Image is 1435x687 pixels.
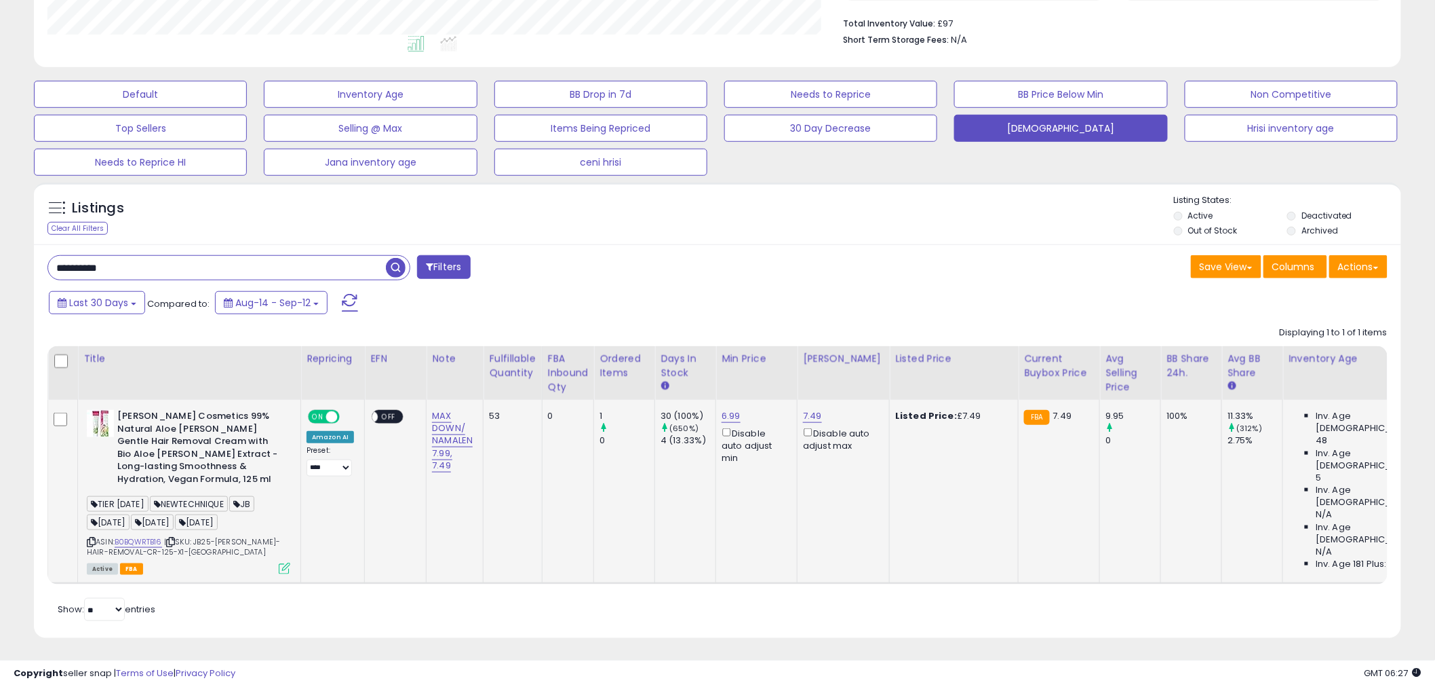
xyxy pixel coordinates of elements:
span: Columns [1272,260,1315,274]
div: Fulfillable Quantity [489,352,536,380]
p: Listing States: [1174,194,1401,207]
div: Note [432,352,477,366]
div: 30 (100%) [661,410,715,422]
span: 5 [1316,472,1321,484]
h5: Listings [72,199,124,218]
div: Min Price [722,352,791,366]
a: MAX DOWN/ NAMALEN 7.99, 7.49 [432,409,473,472]
button: Inventory Age [264,81,477,108]
div: Avg Selling Price [1105,352,1155,394]
button: [DEMOGRAPHIC_DATA] [954,115,1167,142]
div: EFN [370,352,420,366]
span: OFF [378,411,400,423]
label: Out of Stock [1188,225,1238,236]
label: Active [1188,210,1213,221]
div: FBA inbound Qty [548,352,589,394]
div: Disable auto adjust min [722,426,787,464]
li: £97 [843,14,1377,31]
button: Aug-14 - Sep-12 [215,291,328,314]
button: Items Being Repriced [494,115,707,142]
div: 100% [1166,410,1211,422]
small: (312%) [1236,423,1262,434]
span: TIER [DATE] [87,496,149,512]
div: 2.75% [1227,434,1282,447]
span: FBA [120,563,143,575]
b: [PERSON_NAME] Cosmetics 99% Natural Aloe [PERSON_NAME] Gentle Hair Removal Cream with Bio Aloe [P... [117,410,282,489]
button: Needs to Reprice [724,81,937,108]
button: ceni hrisi [494,149,707,176]
span: Inv. Age 181 Plus: [1316,558,1387,570]
label: Archived [1301,225,1338,236]
div: Days In Stock [661,352,710,380]
div: Amazon AI [307,431,354,443]
div: £7.49 [895,410,1008,422]
a: 6.99 [722,409,741,423]
div: 0 [599,434,654,447]
span: Show: entries [58,603,155,616]
div: 0 [1105,434,1160,447]
button: Top Sellers [34,115,247,142]
span: [DATE] [131,515,174,530]
b: Short Term Storage Fees: [843,34,949,45]
div: [PERSON_NAME] [803,352,884,366]
div: Disable auto adjust max [803,426,879,452]
div: Preset: [307,446,354,477]
div: 9.95 [1105,410,1160,422]
button: Selling @ Max [264,115,477,142]
div: 1 [599,410,654,422]
div: Current Buybox Price [1024,352,1094,380]
span: Aug-14 - Sep-12 [235,296,311,310]
span: NEWTECHNIQUE [150,496,228,512]
strong: Copyright [14,667,63,680]
div: BB Share 24h. [1166,352,1216,380]
span: [DATE] [175,515,218,530]
small: FBA [1024,410,1049,425]
span: [DATE] [87,515,130,530]
span: Compared to: [147,297,210,310]
button: Needs to Reprice HI [34,149,247,176]
div: Repricing [307,352,359,366]
button: Last 30 Days [49,291,145,314]
button: BB Price Below Min [954,81,1167,108]
span: 2025-10-13 06:27 GMT [1364,667,1421,680]
a: 7.49 [803,409,822,423]
div: 4 (13.33%) [661,434,715,447]
button: Filters [417,255,470,279]
div: Clear All Filters [47,222,108,235]
div: 53 [489,410,531,422]
button: BB Drop in 7d [494,81,707,108]
span: N/A [1316,508,1332,521]
button: Save View [1191,255,1261,278]
a: Privacy Policy [176,667,235,680]
label: Deactivated [1301,210,1352,221]
a: Terms of Use [116,667,174,680]
div: Ordered Items [599,352,649,380]
small: (650%) [669,423,699,434]
div: Listed Price [895,352,1013,366]
button: Columns [1263,255,1327,278]
div: Displaying 1 to 1 of 1 items [1280,327,1388,339]
span: All listings currently available for purchase on Amazon [87,563,118,575]
button: Hrisi inventory age [1185,115,1398,142]
b: Total Inventory Value: [843,18,935,29]
div: 0 [548,410,584,422]
span: JB [229,496,254,512]
img: 5100T78vTFL._SL40_.jpg [87,410,114,437]
button: Actions [1329,255,1388,278]
small: Avg BB Share. [1227,380,1236,392]
span: 7.49 [1053,409,1072,422]
span: OFF [338,411,359,423]
b: Listed Price: [895,409,957,422]
span: ON [309,411,326,423]
a: B0BQWRTB16 [115,536,162,548]
span: | SKU: JB25-[PERSON_NAME]-HAIR-REMOVAL-CR-125-X1-[GEOGRAPHIC_DATA] [87,536,280,557]
span: Last 30 Days [69,296,128,310]
button: Non Competitive [1185,81,1398,108]
div: seller snap | | [14,667,235,680]
div: ASIN: [87,410,290,573]
button: Jana inventory age [264,149,477,176]
small: Days In Stock. [661,380,669,392]
div: 11.33% [1227,410,1282,422]
div: Avg BB Share [1227,352,1277,380]
span: N/A [951,33,967,46]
